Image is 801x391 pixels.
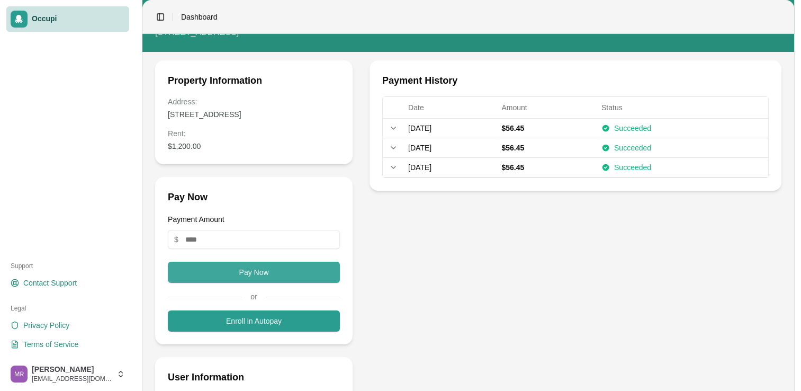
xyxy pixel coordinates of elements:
span: [DATE] [408,163,431,172]
dd: $1,200.00 [168,141,340,152]
button: Max Rykov[PERSON_NAME][EMAIL_ADDRESS][DOMAIN_NAME] [6,361,129,387]
a: Occupi [6,6,129,32]
th: Amount [497,97,597,118]
nav: breadcrumb [181,12,218,22]
span: or [242,291,265,302]
span: $56.45 [501,144,524,152]
span: Succeeded [614,143,651,153]
span: [DATE] [408,144,431,152]
span: [PERSON_NAME] [32,365,112,375]
dd: [STREET_ADDRESS] [168,109,340,120]
div: Support [6,257,129,274]
span: Contact Support [23,278,77,288]
span: Terms of Service [23,339,78,350]
span: [EMAIL_ADDRESS][DOMAIN_NAME] [32,375,112,383]
button: Pay Now [168,262,340,283]
span: Occupi [32,14,125,24]
h3: User Information [168,370,340,385]
h3: Payment History [382,73,769,88]
th: Status [597,97,768,118]
dt: Rent : [168,128,340,139]
dt: Address: [168,96,340,107]
span: $56.45 [501,163,524,172]
a: Contact Support [6,274,129,291]
span: Succeeded [614,162,651,173]
button: Enroll in Autopay [168,310,340,332]
h3: Property Information [168,73,340,88]
div: Legal [6,300,129,317]
span: Privacy Policy [23,320,69,331]
a: Privacy Policy [6,317,129,334]
label: Payment Amount [168,215,224,224]
th: Date [404,97,497,118]
span: Succeeded [614,123,651,134]
span: $ [174,234,178,245]
h3: Pay Now [168,190,340,205]
span: [DATE] [408,124,431,132]
img: Max Rykov [11,366,28,383]
span: $56.45 [501,124,524,132]
a: Terms of Service [6,336,129,353]
span: Dashboard [181,12,218,22]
